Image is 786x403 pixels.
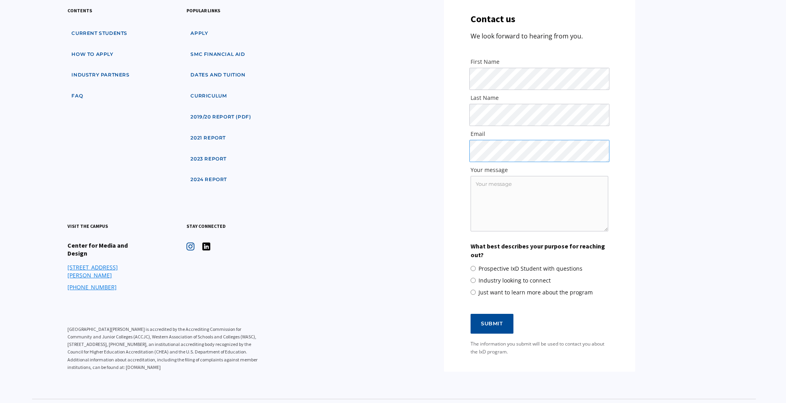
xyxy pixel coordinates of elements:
[471,290,476,295] input: Just want to learn more about the program
[471,242,608,260] label: What best describes your purpose for reaching out?
[471,58,608,66] label: First Name
[186,89,231,103] a: curriculum
[479,277,551,285] span: Industry looking to connect
[186,47,249,62] a: SMC financial aid
[471,166,608,174] label: Your message
[67,47,117,62] a: how to apply
[67,89,87,103] a: faq
[67,7,92,14] h3: contents
[67,68,133,82] a: industry partners
[67,325,266,371] p: [GEOGRAPHIC_DATA][PERSON_NAME] is accredited by the Accrediting Commission for Community and Juni...
[202,243,210,250] img: icon - instagram
[67,264,147,279] a: [STREET_ADDRESS][PERSON_NAME]
[454,13,626,356] form: SMC IxD Website Contact Form - Footer
[471,13,515,25] h3: Contact us
[186,222,226,230] h3: stay connected
[186,68,249,82] a: dates and tuition
[186,172,231,187] a: 2024 Report
[186,110,255,124] a: 2019/20 Report (pdf)
[186,152,231,166] a: 2023 Report
[471,340,608,356] div: The information you submit will be used to contact you about the IxD program.
[471,31,583,42] p: We look forward to hearing from you.
[186,7,220,14] h3: popular links
[67,26,131,41] a: Current students
[479,288,593,296] span: Just want to learn more about the program
[186,243,194,250] img: icon - instagram
[471,130,608,138] label: Email
[471,266,476,271] input: Prospective IxD Student with questions
[471,278,476,283] input: Industry looking to connect
[471,314,513,334] input: Submit
[67,222,108,230] h3: visit the campus
[186,131,230,145] a: 2021 Report
[67,242,147,257] h4: Center for Media and Design
[67,283,117,291] a: [PHONE_NUMBER]
[186,26,212,41] a: apply
[471,94,608,102] label: Last Name
[479,265,582,273] span: Prospective IxD Student with questions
